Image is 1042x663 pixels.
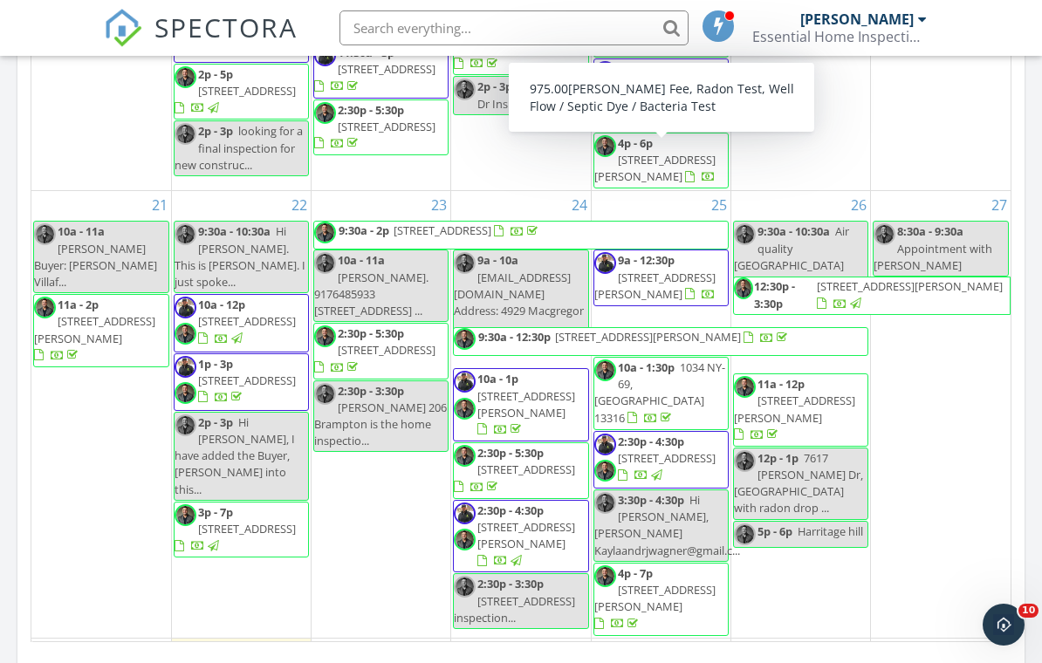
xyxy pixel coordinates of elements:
a: 11:30a - 3p [STREET_ADDRESS] [313,42,449,99]
span: 2p - 5p [198,66,233,82]
img: image0_1.jpeg [594,434,616,455]
span: 7617 [PERSON_NAME] Dr, [GEOGRAPHIC_DATA] with radon drop ... [734,450,863,516]
span: [STREET_ADDRESS][PERSON_NAME] [477,388,575,420]
span: [STREET_ADDRESS] inspection... [454,593,575,625]
span: 10a - 11a [58,223,105,239]
a: Go to September 25, 2025 [708,191,730,219]
a: SPECTORA [104,24,298,60]
span: 2p - 3p [477,79,512,94]
img: 0722b432pzreze.jpeg [314,383,336,405]
span: 2:30p - 3:30p [338,383,404,399]
img: 0722b432pzreze.jpeg [175,323,196,345]
span: [STREET_ADDRESS] [477,461,575,477]
img: 0722b432pzreze.jpeg [454,576,476,598]
a: 10:30a - 1:30p [STREET_ADDRESS][PERSON_NAME] [593,58,729,132]
a: 4p - 7p [STREET_ADDRESS][PERSON_NAME] [594,565,716,632]
span: 10 [1018,604,1039,618]
img: 0722b432pzreze.jpeg [454,79,476,100]
a: 11:30a - 3p [STREET_ADDRESS] [314,44,435,93]
span: [PERSON_NAME] 206 Brampton is the home inspectio... [314,400,447,448]
a: 9:30a - 12:30p [STREET_ADDRESS][PERSON_NAME] [453,327,868,355]
span: 10a - 1p [477,371,518,386]
img: 0722b432pzreze.jpeg [175,66,196,88]
span: 9:30a - 10:30a [198,223,271,239]
span: 2:30p - 5:30p [477,445,544,461]
img: 0722b432pzreze.jpeg [34,223,56,245]
span: [STREET_ADDRESS][PERSON_NAME] [555,329,741,345]
td: Go to September 21, 2025 [31,191,171,638]
img: 0722b432pzreze.jpeg [34,297,56,318]
img: 0722b432pzreze.jpeg [734,450,756,472]
span: 1p - 3p [198,356,233,372]
span: [STREET_ADDRESS][PERSON_NAME] [734,393,855,425]
a: 11a - 2p [STREET_ADDRESS][PERSON_NAME] [33,294,169,367]
span: [STREET_ADDRESS] [338,342,435,358]
span: 10a - 12p [198,297,245,312]
a: 2:30p - 5:30p [STREET_ADDRESS] [453,442,588,499]
a: 2:30p - 5:30p [STREET_ADDRESS] [314,325,435,374]
span: Appointment with [PERSON_NAME] [874,241,992,273]
a: Go to September 23, 2025 [428,191,450,219]
span: [STREET_ADDRESS][PERSON_NAME] [594,270,716,302]
iframe: Intercom live chat [983,604,1025,646]
span: 10a - 1:30p [618,359,675,375]
span: [STREET_ADDRESS] [338,61,435,77]
span: [STREET_ADDRESS][PERSON_NAME] [618,78,716,110]
a: 3p - 7p [STREET_ADDRESS] [175,504,296,553]
span: [STREET_ADDRESS] [198,83,296,99]
a: Go to September 21, 2025 [148,191,171,219]
span: 11a - 12p [758,376,805,392]
a: 2:30p - 4:30p [STREET_ADDRESS][PERSON_NAME] [477,502,575,569]
span: [STREET_ADDRESS][PERSON_NAME] [34,313,155,345]
img: 0722b432pzreze.jpeg [454,529,476,550]
a: 11a - 12p [STREET_ADDRESS][PERSON_NAME] [733,373,868,447]
span: 11a - 2p [58,297,99,312]
span: 9:30a - 2p [338,222,390,248]
span: [STREET_ADDRESS] [394,222,491,238]
img: 0722b432pzreze.jpeg [454,252,476,274]
a: Go to September 27, 2025 [988,191,1011,219]
a: 10a - 1p [STREET_ADDRESS][PERSON_NAME] [453,368,588,441]
span: 2p - 3p [198,414,233,430]
img: 0722b432pzreze.jpeg [175,223,196,245]
a: 2:30p - 5:30p [STREET_ADDRESS] [313,99,449,156]
a: 12:30p - 3:30p [STREET_ADDRESS][PERSON_NAME] [734,277,1010,313]
td: Go to September 22, 2025 [171,191,311,638]
span: [EMAIL_ADDRESS][DOMAIN_NAME] Address: 4929 Macgregor ... [454,270,584,336]
a: 2:30p - 4:30p [STREET_ADDRESS] [618,434,716,482]
span: 8:30a - 9:30a [897,223,963,239]
a: 2p - 5p [STREET_ADDRESS] [174,64,309,120]
span: 12:30p - 3:30p [753,277,814,313]
span: Harritage hill [798,523,863,539]
a: 1p - 3p [STREET_ADDRESS] [198,356,296,405]
span: 5p - 6p [758,523,792,539]
span: 2:30p - 4:30p [477,502,544,518]
img: 0722b432pzreze.jpeg [314,252,336,274]
span: 9a - 10a [477,252,518,268]
span: Hi [PERSON_NAME], I have added the Buyer, [PERSON_NAME] into this... [175,414,295,497]
a: 10a - 1p [STREET_ADDRESS][PERSON_NAME] [477,371,575,437]
span: [STREET_ADDRESS] [618,450,716,466]
span: 10:30a - 1:30p [618,61,690,77]
span: 3p - 7p [198,504,233,520]
span: 12p - 1p [758,450,799,466]
img: 0722b432pzreze.jpeg [594,492,616,514]
img: image0_1.jpeg [594,252,616,274]
img: 0722b432pzreze.jpeg [874,223,895,245]
span: 1034 NY-69, [GEOGRAPHIC_DATA] 13316 [594,359,725,426]
a: 10a - 12p [STREET_ADDRESS] [174,294,309,352]
img: image0_1.jpeg [175,356,196,378]
a: 10:30a - 1:30p [STREET_ADDRESS][PERSON_NAME] [618,61,716,127]
img: 0722b432pzreze.jpeg [454,328,476,350]
span: 2p - 3p [198,123,233,139]
a: 9:30a - 12:30p [STREET_ADDRESS][PERSON_NAME] [454,328,867,354]
img: 0722b432pzreze.jpeg [734,523,756,545]
a: 2p - 5p [STREET_ADDRESS] [175,66,296,115]
a: 3p - 7p [STREET_ADDRESS] [174,502,309,558]
a: 4p - 7p [STREET_ADDRESS][PERSON_NAME] [593,563,729,636]
span: 9a - 12:30p [618,252,675,268]
img: image0_1.jpeg [454,502,476,524]
a: 9a - 12:30p [STREET_ADDRESS][PERSON_NAME] [593,249,729,306]
span: [STREET_ADDRESS] [198,373,296,388]
img: 0722b432pzreze.jpeg [594,359,616,381]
